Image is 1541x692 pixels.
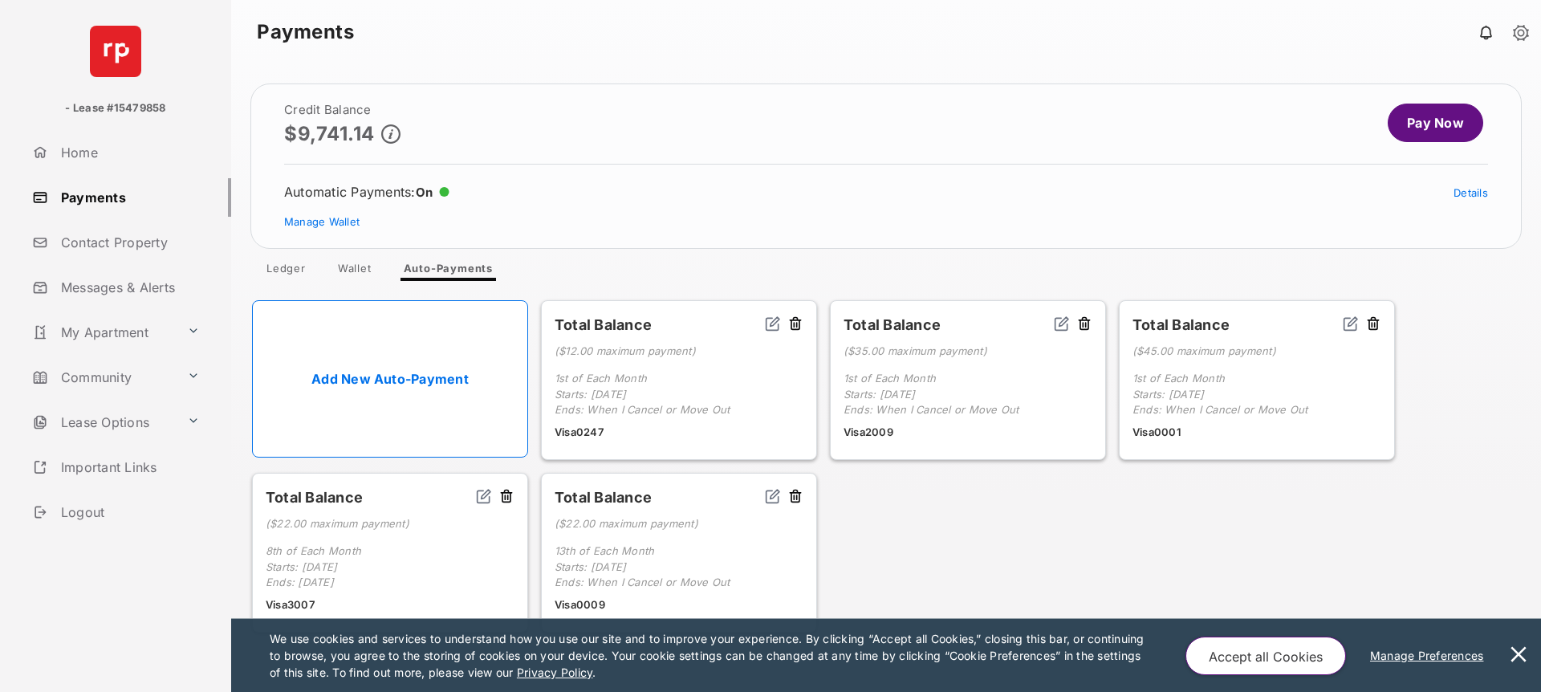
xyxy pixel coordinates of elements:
u: Privacy Policy [517,666,592,679]
span: ( $12.00 maximum payment ) [555,344,696,357]
span: Visa 0001 [1132,425,1181,441]
a: Payments [26,178,231,217]
a: Manage Wallet [284,215,360,228]
u: Manage Preferences [1370,649,1490,662]
span: ( $22.00 maximum payment ) [266,517,409,530]
a: Contact Property [26,223,231,262]
h2: Credit Balance [284,104,400,116]
img: svg+xml;base64,PHN2ZyB2aWV3Qm94PSIwIDAgMjQgMjQiIHdpZHRoPSIxNiIgaGVpZ2h0PSIxNiIgZmlsbD0ibm9uZSIgeG... [1054,315,1070,332]
span: 8th of Each Month [266,544,361,557]
img: svg+xml;base64,PHN2ZyB2aWV3Qm94PSIwIDAgMjQgMjQiIHdpZHRoPSIxNiIgaGVpZ2h0PSIxNiIgZmlsbD0ibm9uZSIgeG... [476,488,492,504]
p: We use cookies and services to understand how you use our site and to improve your experience. By... [270,630,1152,681]
strong: Total Balance [844,316,941,333]
span: Visa 0009 [555,597,605,613]
strong: Total Balance [555,316,652,333]
span: 1st of Each Month [844,372,936,385]
strong: Total Balance [1132,316,1230,333]
img: svg+xml;base64,PHN2ZyB4bWxucz0iaHR0cDovL3d3dy53My5vcmcvMjAwMC9zdmciIHdpZHRoPSI2NCIgaGVpZ2h0PSI2NC... [90,26,141,77]
span: On [416,185,433,200]
strong: Total Balance [266,489,363,506]
button: Accept all Cookies [1185,637,1346,675]
div: Automatic Payments : [284,184,449,200]
span: Starts: [DATE] [555,388,626,401]
a: Add New Auto-Payment [252,300,528,458]
a: Ledger [254,262,319,281]
a: Wallet [325,262,384,281]
span: Starts: [DATE] [266,560,337,573]
a: Details [1454,186,1488,199]
strong: Total Balance [555,489,652,506]
a: Lease Options [26,403,181,442]
a: Auto-Payments [391,262,506,281]
span: Starts: [DATE] [844,388,915,401]
span: Starts: [DATE] [555,560,626,573]
p: - Lease #15479858 [65,100,165,116]
span: Ends: When I Cancel or Move Out [1132,403,1308,416]
span: ( $22.00 maximum payment ) [555,517,698,530]
span: Ends: When I Cancel or Move Out [844,403,1019,416]
a: My Apartment [26,313,181,352]
span: 1st of Each Month [1132,372,1225,385]
span: ( $35.00 maximum payment ) [844,344,987,357]
span: Visa 0247 [555,425,604,441]
a: Logout [26,493,231,531]
img: svg+xml;base64,PHN2ZyB2aWV3Qm94PSIwIDAgMjQgMjQiIHdpZHRoPSIxNiIgaGVpZ2h0PSIxNiIgZmlsbD0ibm9uZSIgeG... [765,488,781,504]
a: Important Links [26,448,206,486]
span: 13th of Each Month [555,544,654,557]
span: 1st of Each Month [555,372,647,385]
span: Ends: [DATE] [266,576,334,588]
a: Home [26,133,231,172]
span: Ends: When I Cancel or Move Out [555,403,730,416]
p: $9,741.14 [284,123,375,145]
a: Community [26,358,181,397]
span: ( $45.00 maximum payment ) [1132,344,1276,357]
span: Visa 2009 [844,425,893,441]
a: Messages & Alerts [26,268,231,307]
img: svg+xml;base64,PHN2ZyB2aWV3Qm94PSIwIDAgMjQgMjQiIHdpZHRoPSIxNiIgaGVpZ2h0PSIxNiIgZmlsbD0ibm9uZSIgeG... [765,315,781,332]
span: Visa 3007 [266,597,315,613]
span: Starts: [DATE] [1132,388,1204,401]
strong: Payments [257,22,354,42]
img: svg+xml;base64,PHN2ZyB2aWV3Qm94PSIwIDAgMjQgMjQiIHdpZHRoPSIxNiIgaGVpZ2h0PSIxNiIgZmlsbD0ibm9uZSIgeG... [1343,315,1359,332]
span: Ends: When I Cancel or Move Out [555,576,730,588]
